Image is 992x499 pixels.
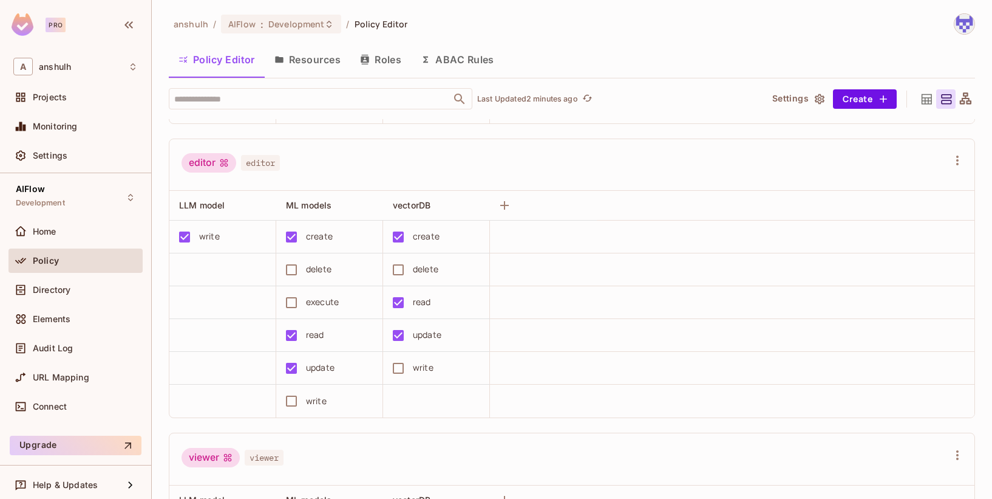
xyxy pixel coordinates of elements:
button: Resources [265,44,350,75]
div: viewer [182,448,240,467]
div: execute [306,295,339,309]
span: Development [16,198,65,208]
span: Audit Log [33,343,73,353]
img: SReyMgAAAABJRU5ErkJggg== [12,13,33,36]
p: Last Updated 2 minutes ago [477,94,578,104]
button: Policy Editor [169,44,265,75]
div: update [413,328,441,342]
div: update [306,361,335,374]
span: Help & Updates [33,480,98,490]
span: Settings [33,151,67,160]
div: write [306,394,327,408]
div: read [413,295,431,309]
span: LLM model [179,200,225,210]
span: Development [268,18,324,30]
div: delete [306,263,331,276]
span: ML models [286,200,331,210]
span: Connect [33,402,67,411]
button: Settings [767,89,828,109]
button: Roles [350,44,411,75]
span: Projects [33,92,67,102]
span: AIFlow [16,184,45,194]
div: Pro [46,18,66,32]
span: Elements [33,314,70,324]
button: Open [451,91,468,108]
span: : [260,19,264,29]
div: write [413,361,433,374]
span: Policy [33,256,59,266]
img: anshulh.work@gmail.com [954,14,974,34]
span: the active workspace [174,18,208,30]
span: Monitoring [33,122,78,131]
span: refresh [582,93,593,105]
span: A [13,58,33,75]
div: read [306,328,324,342]
span: Policy Editor [355,18,408,30]
button: ABAC Rules [411,44,504,75]
div: delete [413,263,438,276]
li: / [346,18,349,30]
div: create [413,230,440,243]
button: Create [833,89,897,109]
span: vectorDB [393,200,430,210]
button: refresh [580,92,595,106]
button: Upgrade [10,436,141,455]
div: editor [182,153,236,173]
span: editor [241,155,280,171]
span: Click to refresh data [578,92,595,106]
span: URL Mapping [33,373,89,382]
span: Directory [33,285,70,295]
span: viewer [245,450,284,466]
span: Home [33,227,56,236]
li: / [213,18,216,30]
div: write [199,230,220,243]
div: create [306,230,333,243]
span: Workspace: anshulh [39,62,71,72]
span: AIFlow [228,18,256,30]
